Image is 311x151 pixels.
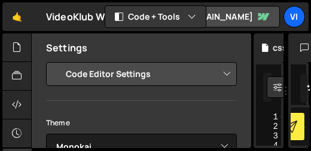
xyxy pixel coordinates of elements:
div: 2 [256,122,286,131]
div: VideoKlub Website [46,10,135,24]
div: 3 [256,131,286,141]
button: Code + Tools [105,6,206,27]
div: 4 [256,141,286,150]
a: [DOMAIN_NAME] [172,6,280,27]
a: 🤙 [2,2,32,31]
h2: Settings [46,41,87,54]
label: Theme [46,117,70,129]
div: css.css [273,42,304,54]
a: Vi [283,6,305,27]
div: 1 [256,112,286,122]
